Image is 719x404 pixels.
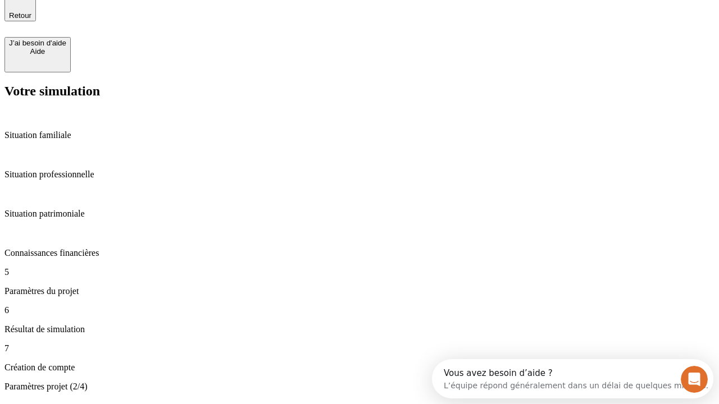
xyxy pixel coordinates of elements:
p: Création de compte [4,362,715,373]
iframe: Intercom live chat discovery launcher [432,359,713,398]
p: Paramètres du projet [4,286,715,296]
p: Résultat de simulation [4,324,715,334]
div: Vous avez besoin d’aide ? [12,10,276,19]
p: Situation familiale [4,130,715,140]
p: Situation patrimoniale [4,209,715,219]
span: Retour [9,11,31,20]
p: 6 [4,305,715,315]
div: Aide [9,47,66,56]
button: J’ai besoin d'aideAide [4,37,71,72]
h2: Votre simulation [4,84,715,99]
div: Ouvrir le Messenger Intercom [4,4,310,35]
p: Situation professionnelle [4,169,715,180]
div: L’équipe répond généralement dans un délai de quelques minutes. [12,19,276,30]
p: Paramètres projet (2/4) [4,382,715,392]
p: 7 [4,343,715,353]
iframe: Intercom live chat [681,366,708,393]
p: Connaissances financières [4,248,715,258]
div: J’ai besoin d'aide [9,39,66,47]
p: 5 [4,267,715,277]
